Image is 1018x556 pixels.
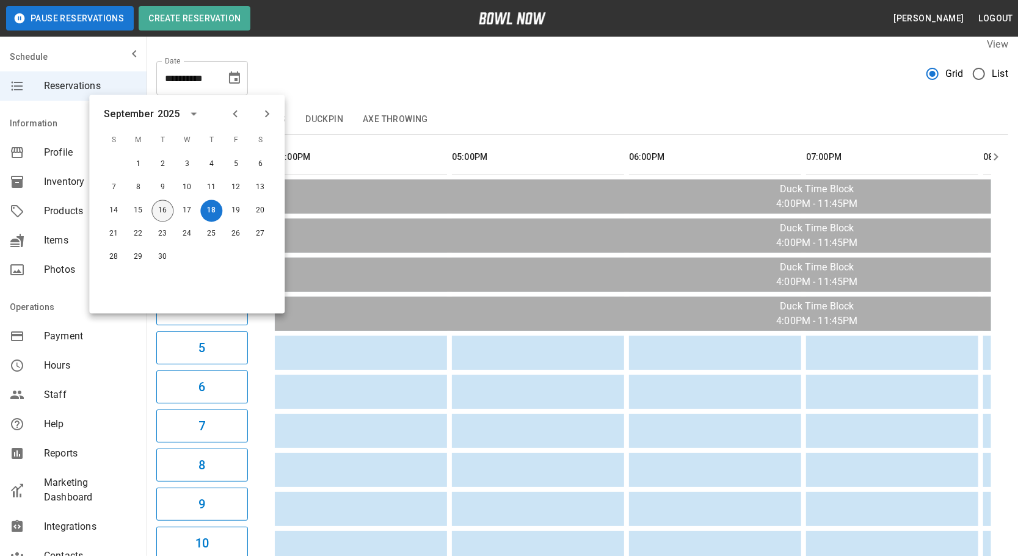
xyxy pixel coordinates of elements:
[44,446,137,461] span: Reports
[44,417,137,431] span: Help
[225,128,247,153] span: F
[103,200,125,222] button: Sep 14, 2025
[176,177,198,199] button: Sep 10, 2025
[974,7,1018,30] button: Logout
[44,233,137,248] span: Items
[249,154,271,176] button: Sep 6, 2025
[249,223,271,245] button: Sep 27, 2025
[195,533,209,553] h6: 10
[225,223,247,245] button: Sep 26, 2025
[151,154,173,176] button: Sep 2, 2025
[44,329,137,344] span: Payment
[249,177,271,199] button: Sep 13, 2025
[275,140,447,175] th: 04:00PM
[353,105,438,134] button: Axe Throwing
[103,223,125,245] button: Sep 21, 2025
[889,7,969,30] button: [PERSON_NAME]
[198,455,205,475] h6: 8
[158,107,180,121] div: 2025
[256,104,277,125] button: Next month
[44,79,137,93] span: Reservations
[198,338,205,358] h6: 5
[103,177,125,199] button: Sep 7, 2025
[198,377,205,397] h6: 6
[200,200,222,222] button: Sep 18, 2025
[479,12,546,24] img: logo
[127,247,149,269] button: Sep 29, 2025
[44,475,137,505] span: Marketing Dashboard
[151,128,173,153] span: T
[176,223,198,245] button: Sep 24, 2025
[151,200,173,222] button: Sep 16, 2025
[151,177,173,199] button: Sep 9, 2025
[127,154,149,176] button: Sep 1, 2025
[151,247,173,269] button: Sep 30, 2025
[198,494,205,514] h6: 9
[225,104,245,125] button: Previous month
[200,177,222,199] button: Sep 11, 2025
[104,107,153,121] div: September
[156,488,248,521] button: 9
[200,223,222,245] button: Sep 25, 2025
[296,105,353,134] button: Duckpin
[44,204,137,218] span: Products
[103,247,125,269] button: Sep 28, 2025
[225,200,247,222] button: Sep 19, 2025
[987,38,1008,50] label: View
[139,6,250,31] button: Create Reservation
[127,177,149,199] button: Sep 8, 2025
[151,223,173,245] button: Sep 23, 2025
[156,370,248,403] button: 6
[249,128,271,153] span: S
[198,416,205,436] h6: 7
[992,67,1008,81] span: List
[127,128,149,153] span: M
[127,223,149,245] button: Sep 22, 2025
[176,154,198,176] button: Sep 3, 2025
[806,140,978,175] th: 07:00PM
[200,154,222,176] button: Sep 4, 2025
[249,200,271,222] button: Sep 20, 2025
[176,128,198,153] span: W
[156,105,1008,134] div: inventory tabs
[222,66,247,90] button: Choose date, selected date is Sep 18, 2025
[44,175,137,189] span: Inventory
[225,177,247,199] button: Sep 12, 2025
[183,104,204,125] button: calendar view is open, switch to year view
[44,145,137,160] span: Profile
[156,449,248,482] button: 8
[176,200,198,222] button: Sep 17, 2025
[156,410,248,442] button: 7
[127,200,149,222] button: Sep 15, 2025
[200,128,222,153] span: T
[44,519,137,534] span: Integrations
[44,358,137,373] span: Hours
[945,67,964,81] span: Grid
[156,331,248,364] button: 5
[629,140,801,175] th: 06:00PM
[103,128,125,153] span: S
[44,388,137,402] span: Staff
[44,262,137,277] span: Photos
[452,140,624,175] th: 05:00PM
[6,6,134,31] button: Pause Reservations
[225,154,247,176] button: Sep 5, 2025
